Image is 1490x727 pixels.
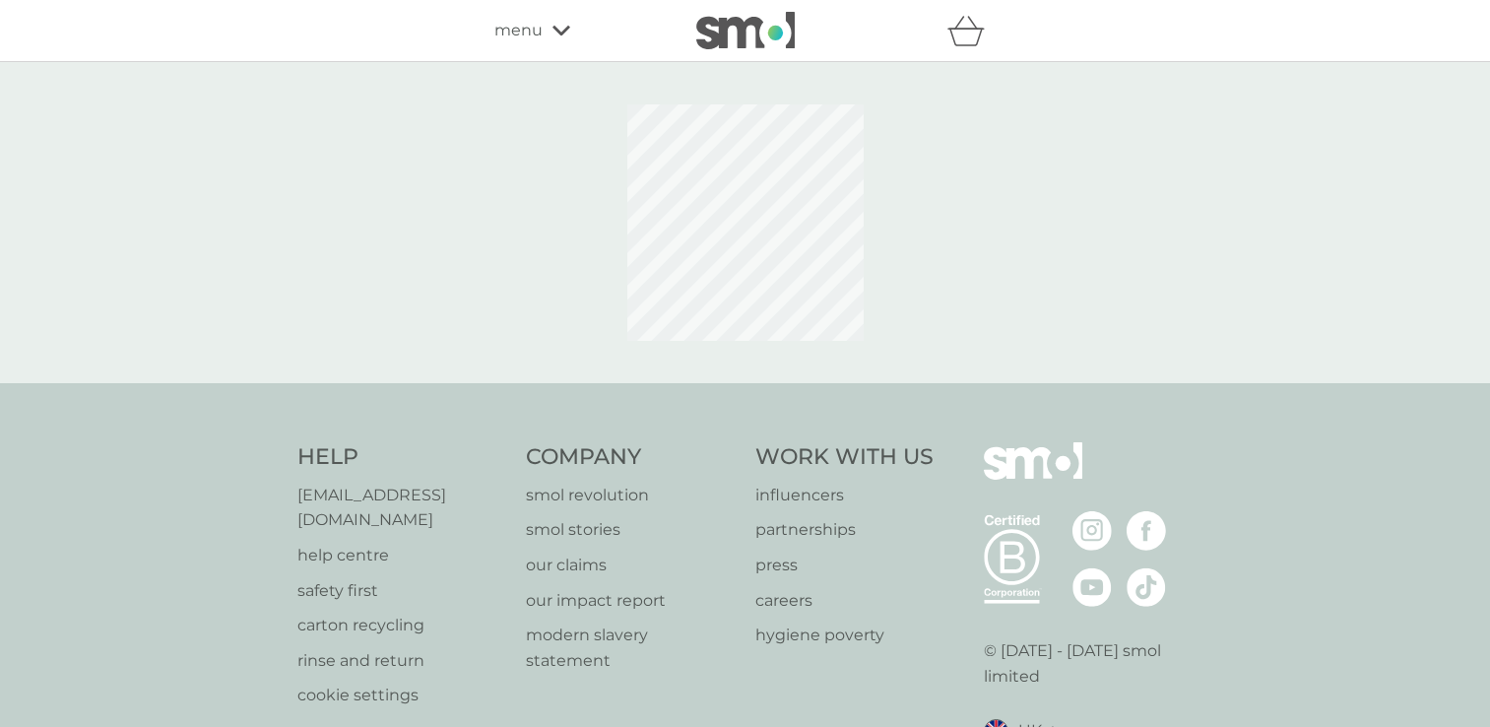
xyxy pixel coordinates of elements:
[755,483,934,508] a: influencers
[1072,567,1112,607] img: visit the smol Youtube page
[526,517,736,543] a: smol stories
[297,543,507,568] a: help centre
[297,613,507,638] a: carton recycling
[1127,511,1166,551] img: visit the smol Facebook page
[1072,511,1112,551] img: visit the smol Instagram page
[696,12,795,49] img: smol
[755,588,934,614] a: careers
[297,578,507,604] a: safety first
[297,442,507,473] h4: Help
[1127,567,1166,607] img: visit the smol Tiktok page
[526,623,736,673] a: modern slavery statement
[755,623,934,648] a: hygiene poverty
[947,11,997,50] div: basket
[297,683,507,708] a: cookie settings
[526,588,736,614] a: our impact report
[526,483,736,508] a: smol revolution
[494,18,543,43] span: menu
[755,517,934,543] a: partnerships
[297,483,507,533] a: [EMAIL_ADDRESS][DOMAIN_NAME]
[755,442,934,473] h4: Work With Us
[755,553,934,578] a: press
[526,553,736,578] a: our claims
[297,648,507,674] a: rinse and return
[984,442,1082,509] img: smol
[526,442,736,473] h4: Company
[984,638,1194,689] p: © [DATE] - [DATE] smol limited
